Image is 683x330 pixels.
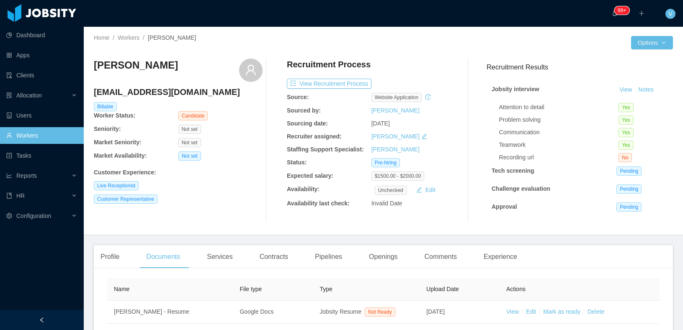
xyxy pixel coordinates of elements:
[499,103,619,112] div: Attention to detail
[94,245,126,269] div: Profile
[94,125,121,132] b: Seniority:
[6,107,77,124] a: icon: robotUsers
[499,153,619,162] div: Recording url
[499,128,619,137] div: Communication
[413,185,439,195] button: icon: editEdit
[16,172,37,179] span: Reports
[287,159,307,166] b: Status:
[619,128,634,137] span: Yes
[426,286,459,292] span: Upload Date
[320,308,361,315] span: Jobsity Resume
[616,86,635,93] a: View
[616,166,642,176] span: Pending
[371,133,420,140] a: [PERSON_NAME]
[118,34,139,41] a: Workers
[631,36,673,49] button: Optionsicon: down
[94,139,142,146] b: Market Seniority:
[245,64,257,76] i: icon: user
[619,103,634,112] span: Yes
[178,151,201,161] span: Not set
[94,194,157,204] span: Customer Representative
[487,62,673,72] h3: Recruitment Results
[371,171,425,181] span: $1500.00 - $2000.00
[616,202,642,212] span: Pending
[371,93,422,102] span: website application
[588,308,604,315] a: Delete
[477,245,524,269] div: Experience
[178,138,201,147] span: Not set
[287,172,333,179] b: Expected salary:
[16,92,42,99] span: Allocation
[492,185,550,192] strong: Challenge evaluation
[240,286,262,292] span: File type
[371,120,390,127] span: [DATE]
[506,286,526,292] span: Actions
[94,169,156,176] b: Customer Experience :
[94,181,139,190] span: Live Receptionist
[287,120,328,127] b: Sourcing date:
[616,184,642,194] span: Pending
[287,200,350,207] b: Availability last check:
[6,173,12,179] i: icon: line-chart
[619,141,634,150] span: Yes
[148,34,196,41] span: [PERSON_NAME]
[287,59,371,70] h4: Recruitment Process
[253,245,295,269] div: Contracts
[6,67,77,84] a: icon: auditClients
[362,245,405,269] div: Openings
[371,158,400,167] span: Pre-hiring
[16,212,51,219] span: Configuration
[287,79,371,89] button: icon: exportView Recruitment Process
[200,245,239,269] div: Services
[619,115,634,125] span: Yes
[287,94,309,100] b: Source:
[668,9,672,19] span: V
[287,80,371,87] a: icon: exportView Recruitment Process
[371,107,420,114] a: [PERSON_NAME]
[6,147,77,164] a: icon: profileTasks
[526,308,536,315] a: Edit
[6,193,12,199] i: icon: book
[233,301,313,324] td: Google Docs
[6,27,77,43] a: icon: pie-chartDashboard
[6,92,12,98] i: icon: solution
[287,107,321,114] b: Sourced by:
[543,308,580,315] a: Mark as ready
[619,153,631,162] span: No
[492,203,517,210] strong: Approval
[6,127,77,144] a: icon: userWorkers
[614,6,629,15] sup: 243
[371,200,402,207] span: Invalid Date
[499,141,619,149] div: Teamwork
[16,192,25,199] span: HR
[320,286,332,292] span: Type
[143,34,144,41] span: /
[308,245,349,269] div: Pipelines
[492,86,539,92] strong: Jobsity interview
[425,94,431,100] i: icon: history
[139,245,187,269] div: Documents
[418,245,464,269] div: Comments
[421,133,427,139] i: icon: edit
[178,125,201,134] span: Not set
[371,146,420,153] a: [PERSON_NAME]
[94,34,109,41] a: Home
[492,167,534,174] strong: Tech screening
[6,47,77,64] a: icon: appstoreApps
[94,152,147,159] b: Market Availability:
[114,286,129,292] span: Name
[94,59,178,72] h3: [PERSON_NAME]
[178,111,208,120] span: Candidate
[287,133,342,140] b: Recruiter assigned:
[94,86,263,98] h4: [EMAIL_ADDRESS][DOMAIN_NAME]
[6,213,12,219] i: icon: setting
[113,34,114,41] span: /
[506,308,519,315] a: View
[639,10,644,16] i: icon: plus
[499,115,619,124] div: Problem solving
[94,112,135,119] b: Worker Status:
[94,102,117,111] span: Billable
[365,307,395,317] span: Not Ready
[426,308,445,315] span: [DATE]
[107,301,233,324] td: [PERSON_NAME] - Resume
